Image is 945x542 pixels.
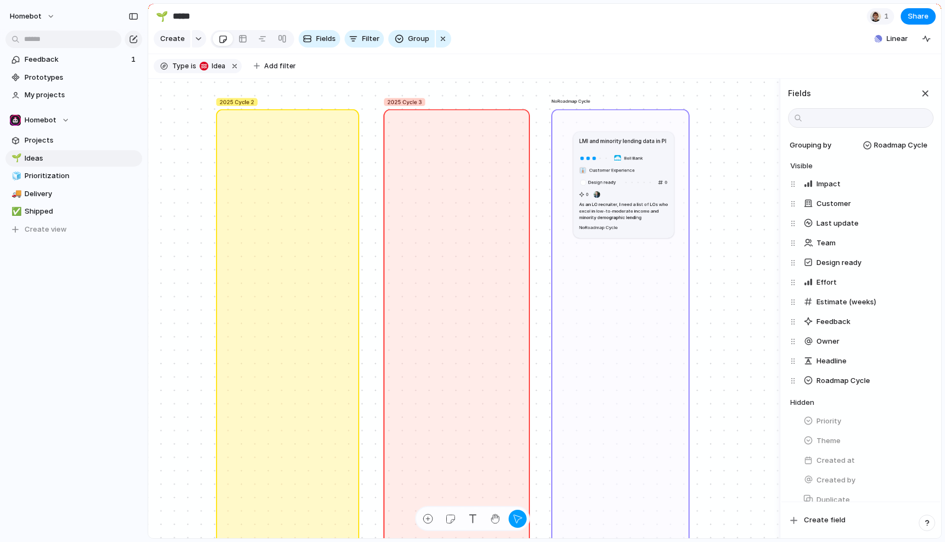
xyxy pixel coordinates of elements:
span: Bell Bank [624,155,643,161]
button: 👔Customer Experience [577,165,637,176]
div: Estimate (weeks) [790,292,934,312]
span: Feedback [816,316,850,327]
button: Customer [799,195,934,213]
a: 🚚Delivery [5,186,142,202]
span: Feedback [25,54,128,65]
h4: Hidden [790,397,934,408]
a: ✅Shipped [5,203,142,220]
button: Created by [799,472,934,489]
a: Prototypes [5,69,142,86]
span: Impact [816,179,841,190]
div: ✅ [11,205,19,218]
div: Last update [790,214,934,233]
div: 👔 [579,167,586,173]
button: Bell Bank [612,152,644,163]
div: Customer [790,194,934,214]
button: Homebot [5,8,61,25]
button: 🌱 [153,8,171,25]
span: Create field [804,515,845,526]
span: Group [408,33,429,44]
div: 🧊Prioritization [5,168,142,184]
div: 🧊 [11,170,19,182]
button: 🧊 [10,170,21,181]
span: Projects [25,135,138,146]
button: Add filter [247,58,302,74]
div: Roadmap Cycle [790,371,934,391]
span: Linear [886,33,908,44]
button: is [189,60,199,72]
div: Headline [790,351,934,371]
span: Priority [816,416,841,427]
button: Group [388,30,435,48]
button: Create [154,30,190,48]
span: Customer [816,198,851,209]
span: Roadmap Cycle [816,375,870,386]
span: Prototypes [25,72,138,83]
button: NoRoadmap Cycle [577,222,620,233]
button: Idea [197,60,227,72]
button: 0 [656,177,669,188]
h1: LMI and minority lending data in PI [579,137,666,145]
div: 🚚 [11,187,19,200]
h3: Fields [788,87,811,99]
span: 1 [131,54,138,65]
button: Team [799,234,934,252]
span: Create [160,33,185,44]
button: Theme [799,432,934,450]
span: No Roadmap Cycle [579,225,618,230]
button: Create field [785,511,937,529]
button: Effort [799,274,934,291]
span: Add filter [264,61,296,71]
button: Roadmap Cycle [799,372,934,390]
span: Delivery [25,188,138,199]
span: My projects [25,90,138,101]
button: Owner [799,333,934,350]
span: As an LO recruiter, I need a list of LOs who excel in low-to-moderate income and minority demogra... [579,201,668,221]
button: Filter [345,30,384,48]
button: Design ready [577,177,620,188]
span: Prioritization [25,170,138,181]
a: Projects [5,132,142,149]
span: Roadmap Cycle [874,140,927,151]
button: Fields [299,30,340,48]
span: is [191,61,196,71]
button: Grouping byRoadmap Cycle [786,137,934,154]
button: Duplicate [799,491,934,509]
span: Duplicate [816,494,850,505]
span: Create view [25,224,67,235]
h4: Visible [790,161,934,172]
span: Homebot [25,115,56,126]
button: Last update [799,215,934,232]
button: Design ready [799,254,934,272]
span: Owner [816,336,839,347]
span: Homebot [10,11,42,22]
span: No Roadmap Cycle [552,98,591,104]
span: Ideas [25,153,138,164]
span: 0 [664,179,667,185]
span: Shipped [25,206,138,217]
button: Create view [5,221,142,238]
span: Filter [362,33,380,44]
span: Customer Experience [589,167,634,173]
button: 🌱 [10,153,21,164]
button: 0 [577,189,590,200]
button: Homebot [5,112,142,128]
button: Share [901,8,936,25]
button: Created at [799,452,934,469]
span: 1 [884,11,892,22]
span: Fields [316,33,336,44]
div: Effort [790,273,934,292]
button: Estimate (weeks) [799,293,934,311]
span: Design ready [588,179,618,185]
a: 🌱Ideas [5,150,142,167]
div: Owner [790,332,934,351]
span: Share [908,11,929,22]
button: Impact [799,175,934,193]
span: Idea [208,61,225,71]
div: 🌱 [156,9,168,23]
span: Type [172,61,189,71]
span: Design ready [816,257,861,268]
button: Feedback [799,313,934,331]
